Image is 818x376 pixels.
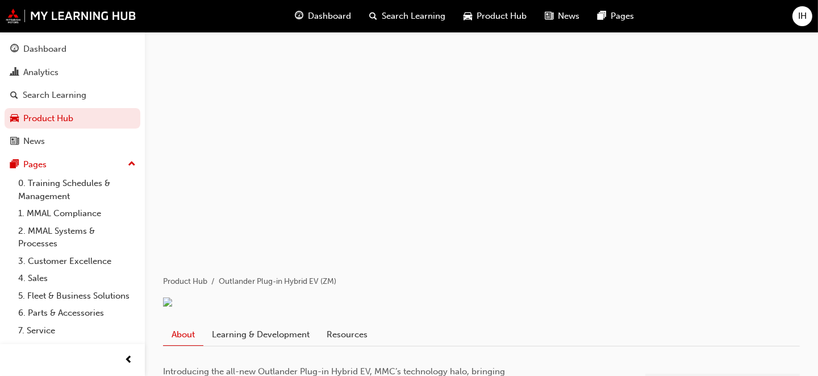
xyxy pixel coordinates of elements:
div: Analytics [23,66,59,79]
span: guage-icon [295,9,303,23]
span: pages-icon [598,9,606,23]
span: prev-icon [125,353,133,367]
a: Resources [318,324,376,345]
a: News [5,131,140,152]
a: 6. Parts & Accessories [14,304,140,322]
span: up-icon [128,157,136,172]
span: pages-icon [10,160,19,170]
button: IH [792,6,812,26]
a: 8. Technical [14,339,140,357]
a: 4. Sales [14,270,140,287]
a: Search Learning [5,85,140,106]
span: News [558,10,579,23]
span: search-icon [10,90,18,101]
div: News [23,135,45,148]
a: 1. MMAL Compliance [14,205,140,222]
span: Pages [611,10,634,23]
a: Dashboard [5,39,140,60]
span: Product Hub [477,10,527,23]
a: news-iconNews [536,5,589,28]
a: Product Hub [163,276,207,286]
a: About [163,324,203,346]
div: Dashboard [23,43,66,56]
button: Pages [5,154,140,175]
span: news-icon [545,9,553,23]
a: 2. MMAL Systems & Processes [14,222,140,253]
span: guage-icon [10,44,19,55]
a: Analytics [5,62,140,83]
a: guage-iconDashboard [286,5,360,28]
span: car-icon [10,114,19,124]
a: 3. Customer Excellence [14,253,140,270]
a: 0. Training Schedules & Management [14,175,140,205]
a: 7. Service [14,322,140,340]
a: Learning & Development [203,324,318,345]
a: 5. Fleet & Business Solutions [14,287,140,305]
span: car-icon [464,9,472,23]
li: Outlander Plug-in Hybrid EV (ZM) [219,275,336,288]
div: Pages [23,158,47,171]
span: search-icon [369,9,377,23]
img: 8ccfd17a-e56e-4f56-8479-a2c618eed6c0.png [163,298,172,307]
a: Product Hub [5,108,140,129]
span: Search Learning [382,10,445,23]
div: Search Learning [23,89,86,102]
span: Dashboard [308,10,351,23]
span: news-icon [10,137,19,147]
span: IH [798,10,807,23]
img: mmal [6,9,136,23]
a: search-iconSearch Learning [360,5,454,28]
span: chart-icon [10,68,19,78]
a: pages-iconPages [589,5,643,28]
a: car-iconProduct Hub [454,5,536,28]
button: DashboardAnalyticsSearch LearningProduct HubNews [5,36,140,154]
